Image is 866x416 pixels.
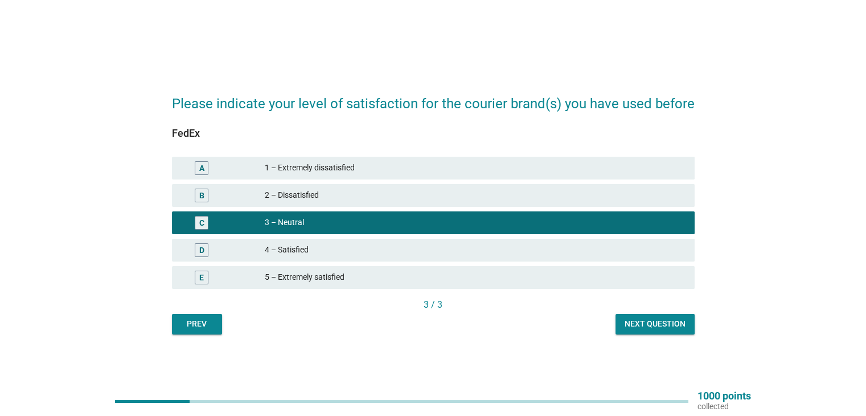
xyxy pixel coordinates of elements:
button: Prev [172,314,222,335]
div: B [199,189,204,201]
div: D [199,244,204,256]
div: 4 – Satisfied [265,243,685,257]
div: Next question [625,318,686,330]
h2: Please indicate your level of satisfaction for the courier brand(s) you have used before [172,82,695,114]
div: E [199,271,204,283]
p: 1000 points [697,391,751,401]
div: 1 – Extremely dissatisfied [265,161,685,175]
div: 2 – Dissatisfied [265,189,685,202]
div: FedEx [172,125,695,141]
div: 3 / 3 [172,298,695,312]
button: Next question [615,314,695,335]
div: A [199,162,204,174]
div: 3 – Neutral [265,216,685,230]
p: collected [697,401,751,411]
div: C [199,217,204,229]
div: 5 – Extremely satisfied [265,271,685,284]
div: Prev [181,318,213,330]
